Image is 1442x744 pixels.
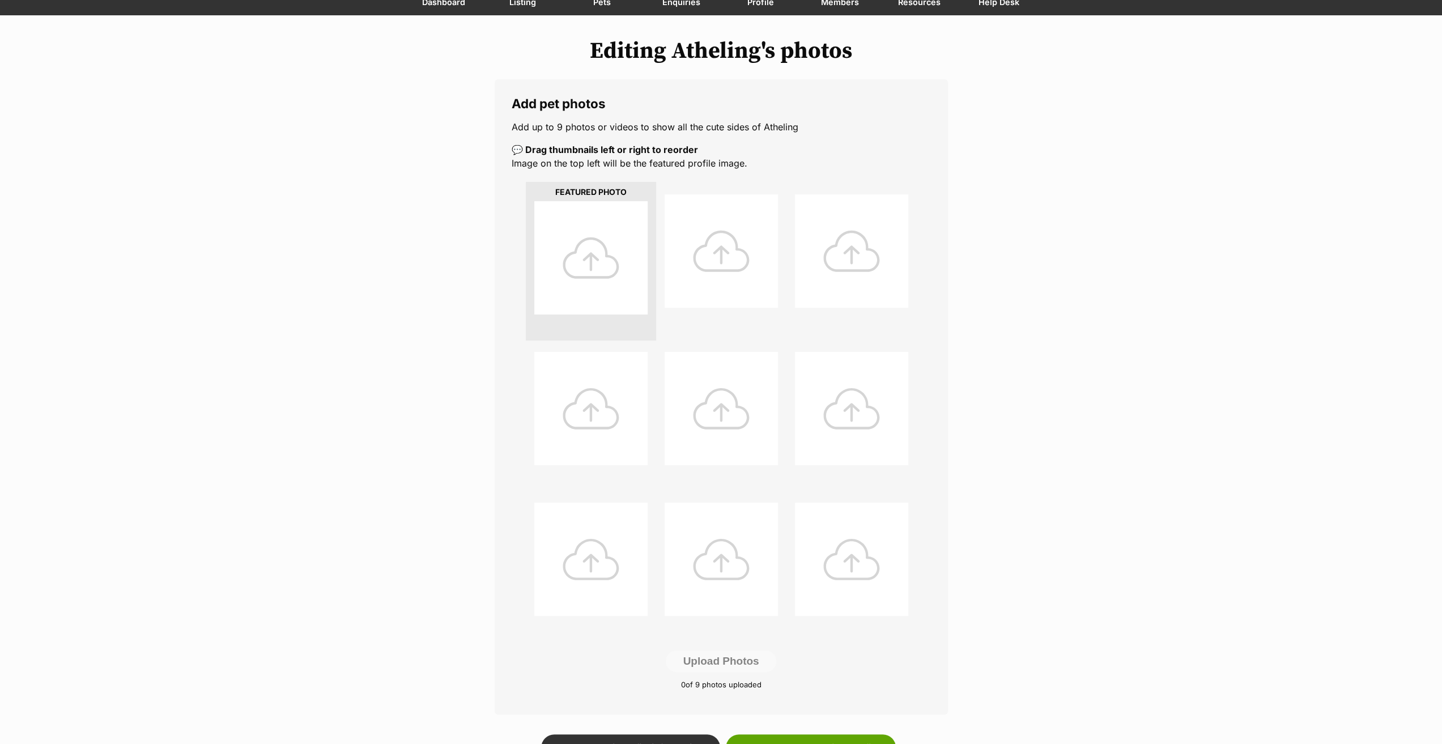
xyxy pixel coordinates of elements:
p: Add up to 9 photos or videos to show all the cute sides of Atheling [512,120,931,134]
legend: Add pet photos [512,96,931,111]
b: 💬 Drag thumbnails left or right to reorder [512,144,698,155]
p: of 9 photos uploaded [512,679,931,691]
button: Upload Photos [666,651,776,672]
p: Image on the top left will be the featured profile image. [512,143,931,170]
h1: Editing Atheling's photos [322,38,1121,64]
span: 0 [681,680,686,689]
